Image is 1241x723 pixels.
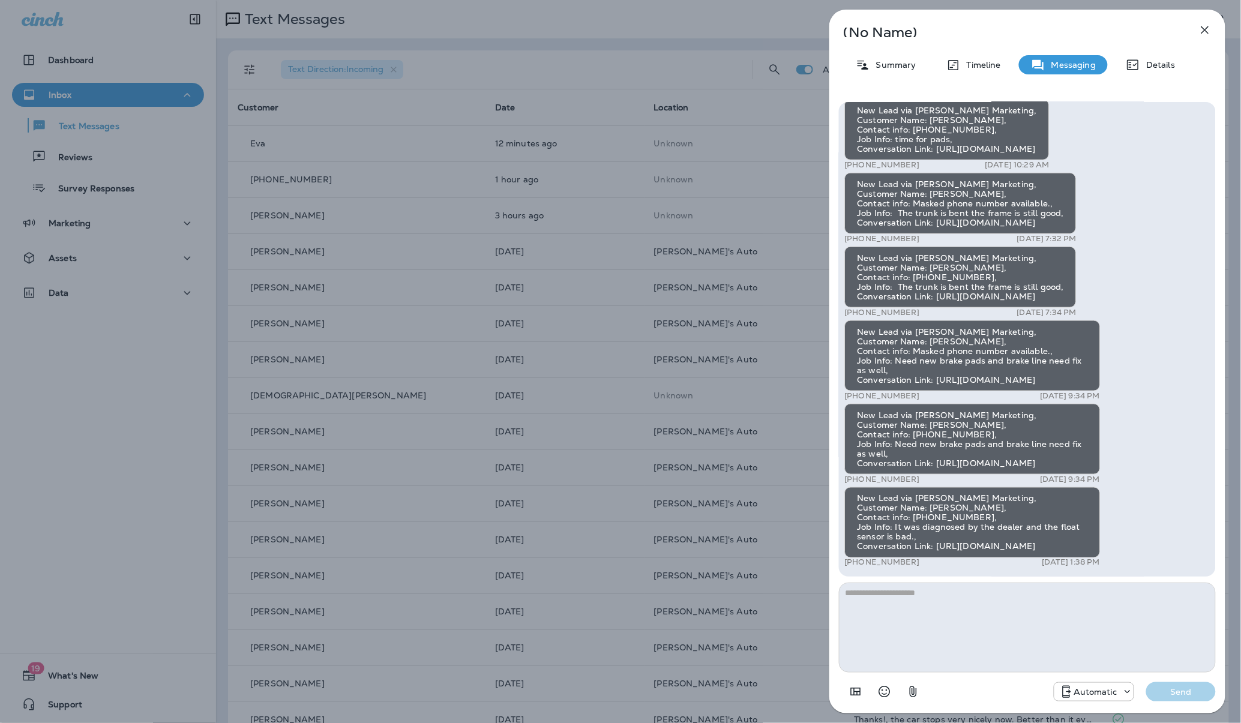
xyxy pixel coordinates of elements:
p: [DATE] 9:34 PM [1041,475,1101,484]
p: Automatic [1074,687,1117,697]
p: [PHONE_NUMBER] [845,234,920,244]
button: Select an emoji [873,680,897,704]
p: [PHONE_NUMBER] [845,475,920,484]
p: [PHONE_NUMBER] [845,391,920,401]
div: New Lead via [PERSON_NAME] Marketing, Customer Name: [PERSON_NAME], Contact info: [PHONE_NUMBER],... [845,404,1101,475]
p: Messaging [1045,60,1096,70]
p: Summary [870,60,916,70]
p: Details [1140,60,1175,70]
button: Add in a premade template [844,680,868,704]
div: New Lead via [PERSON_NAME] Marketing, Customer Name: [PERSON_NAME], Contact info: Masked phone nu... [845,173,1077,234]
div: New Lead via [PERSON_NAME] Marketing, Customer Name: [PERSON_NAME], Contact info: [PHONE_NUMBER],... [845,99,1050,160]
p: [PHONE_NUMBER] [845,558,920,568]
p: [DATE] 7:34 PM [1017,308,1077,317]
p: (No Name) [844,28,1171,37]
div: New Lead via [PERSON_NAME] Marketing, Customer Name: [PERSON_NAME], Contact info: Masked phone nu... [845,320,1101,391]
p: [DATE] 9:34 PM [1041,391,1101,401]
p: [PHONE_NUMBER] [845,160,920,170]
p: [DATE] 7:32 PM [1017,234,1077,244]
p: [PHONE_NUMBER] [845,308,920,317]
div: New Lead via [PERSON_NAME] Marketing, Customer Name: [PERSON_NAME], Contact info: [PHONE_NUMBER],... [845,487,1101,558]
p: [DATE] 10:29 AM [985,160,1050,170]
p: [DATE] 1:38 PM [1042,558,1101,568]
div: New Lead via [PERSON_NAME] Marketing, Customer Name: [PERSON_NAME], Contact info: [PHONE_NUMBER],... [845,247,1077,308]
p: Timeline [961,60,1001,70]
